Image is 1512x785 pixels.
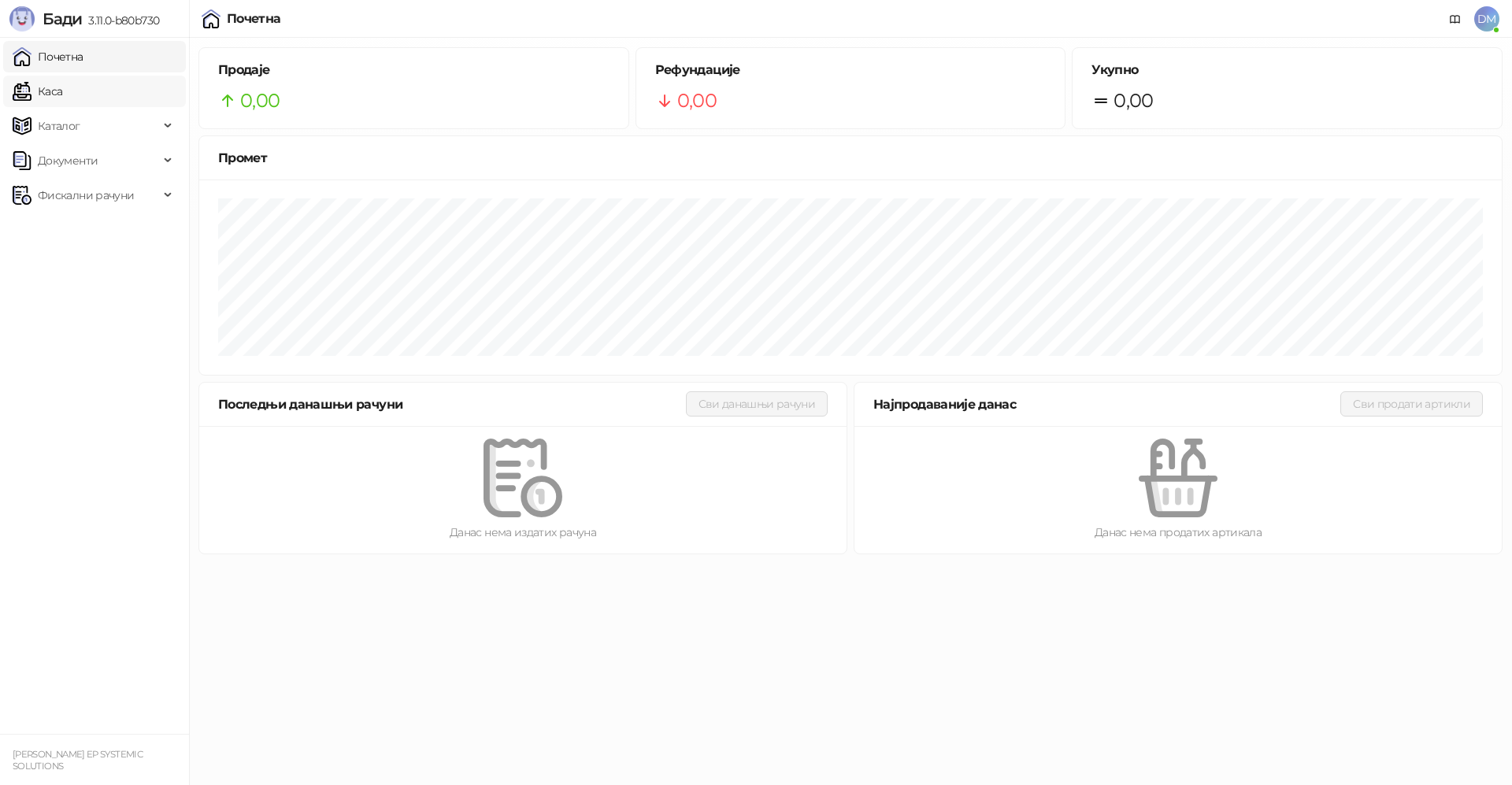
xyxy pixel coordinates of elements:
[686,391,828,417] button: Сви данашњи рачуни
[880,524,1477,541] div: Данас нема продатих артикала
[13,749,143,772] small: [PERSON_NAME] EP SYSTEMIC SOLUTIONS
[38,145,98,176] span: Документи
[655,61,1047,80] h5: Рефундације
[227,13,281,25] div: Почетна
[218,394,686,414] div: Последњи данашњи рачуни
[240,86,280,116] span: 0,00
[82,13,159,28] span: 3.11.0-b80b730
[677,86,717,116] span: 0,00
[13,76,62,107] a: Каса
[1443,6,1468,31] a: Документација
[9,6,35,31] img: Logo
[43,9,82,28] span: Бади
[38,180,134,211] span: Фискални рачуни
[224,524,821,541] div: Данас нема издатих рачуна
[1474,6,1499,31] span: DM
[218,61,610,80] h5: Продаје
[218,148,1483,168] div: Промет
[13,41,83,72] a: Почетна
[1340,391,1483,417] button: Сви продати артикли
[873,394,1340,414] div: Најпродаваније данас
[1091,61,1483,80] h5: Укупно
[38,110,80,142] span: Каталог
[1114,86,1153,116] span: 0,00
